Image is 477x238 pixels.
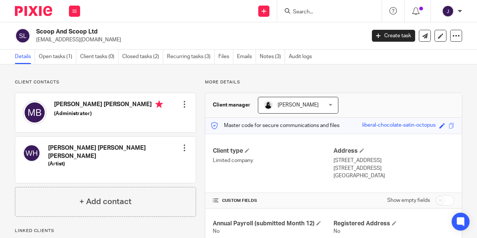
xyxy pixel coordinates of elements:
[334,229,340,234] span: No
[205,79,462,85] p: More details
[54,110,163,117] h5: (Administrator)
[292,9,359,16] input: Search
[213,147,334,155] h4: Client type
[15,28,31,44] img: svg%3E
[167,50,215,64] a: Recurring tasks (3)
[79,196,132,207] h4: + Add contact
[213,220,334,228] h4: Annual Payroll (submitted Month 12)
[260,50,285,64] a: Notes (3)
[278,102,319,108] span: [PERSON_NAME]
[264,101,273,110] img: PHOTO-2023-03-20-11-06-28%203.jpg
[23,101,47,124] img: svg%3E
[334,147,454,155] h4: Address
[122,50,163,64] a: Closed tasks (2)
[289,50,316,64] a: Audit logs
[15,50,35,64] a: Details
[23,144,41,162] img: svg%3E
[54,101,163,110] h4: [PERSON_NAME] [PERSON_NAME]
[237,50,256,64] a: Emails
[334,157,454,164] p: [STREET_ADDRESS]
[39,50,76,64] a: Open tasks (1)
[211,122,339,129] p: Master code for secure communications and files
[334,220,454,228] h4: Registered Address
[372,30,415,42] a: Create task
[36,28,296,36] h2: Scoop And Scoop Ltd
[218,50,233,64] a: Files
[80,50,119,64] a: Client tasks (0)
[334,172,454,180] p: [GEOGRAPHIC_DATA]
[213,198,334,204] h4: CUSTOM FIELDS
[362,121,436,130] div: liberal-chocolate-satin-octopus
[213,157,334,164] p: Limited company
[15,228,196,234] p: Linked clients
[48,160,181,168] h5: (Artist)
[442,5,454,17] img: svg%3E
[155,101,163,108] i: Primary
[48,144,181,160] h4: [PERSON_NAME] [PERSON_NAME] [PERSON_NAME]
[334,165,454,172] p: [STREET_ADDRESS]
[15,6,52,16] img: Pixie
[36,36,361,44] p: [EMAIL_ADDRESS][DOMAIN_NAME]
[213,229,219,234] span: No
[387,197,430,204] label: Show empty fields
[213,101,250,109] h3: Client manager
[15,79,196,85] p: Client contacts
